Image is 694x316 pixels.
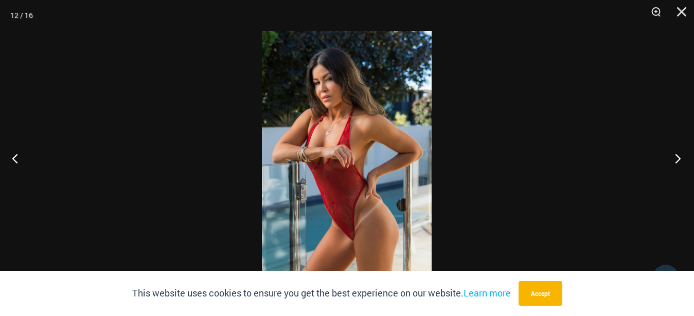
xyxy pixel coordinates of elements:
[132,286,511,301] p: This website uses cookies to ensure you get the best experience on our website.
[262,31,432,285] img: Summer Storm Red 8019 One Piece 05
[519,281,562,306] button: Accept
[464,287,511,299] a: Learn more
[10,8,33,23] div: 12 / 16
[655,133,694,184] button: Next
